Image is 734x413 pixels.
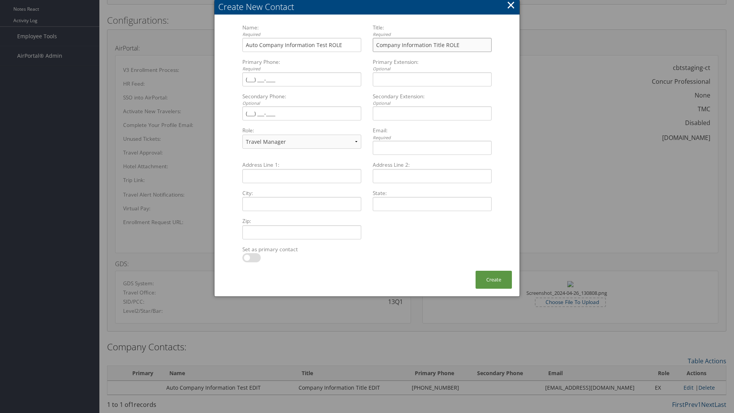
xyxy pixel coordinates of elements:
[242,72,361,86] input: Primary Phone:Required
[242,31,361,38] div: Required
[373,135,492,141] div: Required
[239,161,364,169] label: Address Line 1:
[239,24,364,38] label: Name:
[373,38,492,52] input: Title:Required
[242,100,361,107] div: Optional
[242,135,361,149] select: Role:
[370,127,495,141] label: Email:
[370,93,495,107] label: Secondary Extension:
[370,161,495,169] label: Address Line 2:
[373,169,492,183] input: Address Line 2:
[370,58,495,72] label: Primary Extension:
[373,100,492,107] div: Optional
[239,127,364,134] label: Role:
[370,24,495,38] label: Title:
[373,197,492,211] input: State:
[373,106,492,120] input: Secondary Extension:Optional
[476,271,512,289] button: Create
[373,141,492,155] input: Email:Required
[373,72,492,86] input: Primary Extension:Optional
[239,93,364,107] label: Secondary Phone:
[242,106,361,120] input: Secondary Phone:Optional
[242,66,361,72] div: Required
[218,1,520,13] div: Create New Contact
[239,217,364,225] label: Zip:
[242,225,361,239] input: Zip:
[373,66,492,72] div: Optional
[239,58,364,72] label: Primary Phone:
[242,169,361,183] input: Address Line 1:
[242,38,361,52] input: Name:Required
[242,197,361,211] input: City:
[370,189,495,197] label: State:
[239,246,364,253] label: Set as primary contact
[373,31,492,38] div: Required
[239,189,364,197] label: City:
